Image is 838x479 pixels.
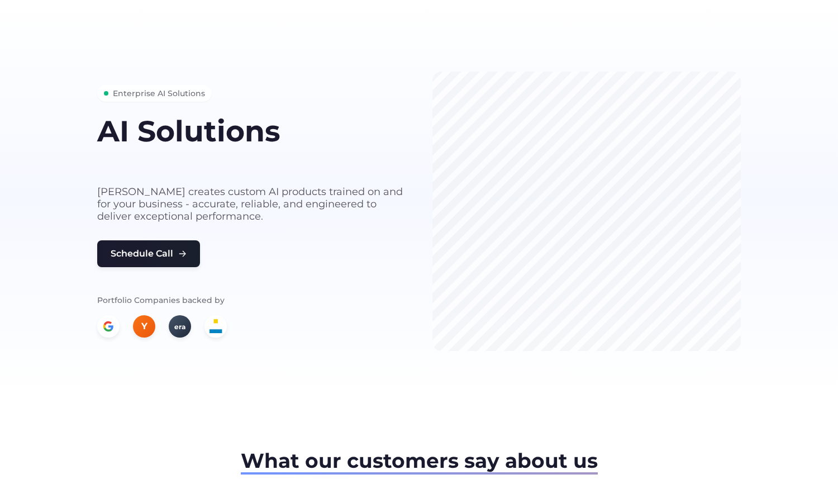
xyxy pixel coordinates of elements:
p: Portfolio Companies backed by [97,294,406,306]
div: era [169,315,191,338]
div: Y [133,315,155,338]
span: What our customers say about us [241,448,598,473]
h1: AI Solutions [97,115,406,147]
p: [PERSON_NAME] creates custom AI products trained on and for your business - accurate, reliable, a... [97,186,406,222]
span: Enterprise AI Solutions [113,87,205,99]
button: Schedule Call [97,240,200,267]
h2: built for your business needs [97,151,406,172]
